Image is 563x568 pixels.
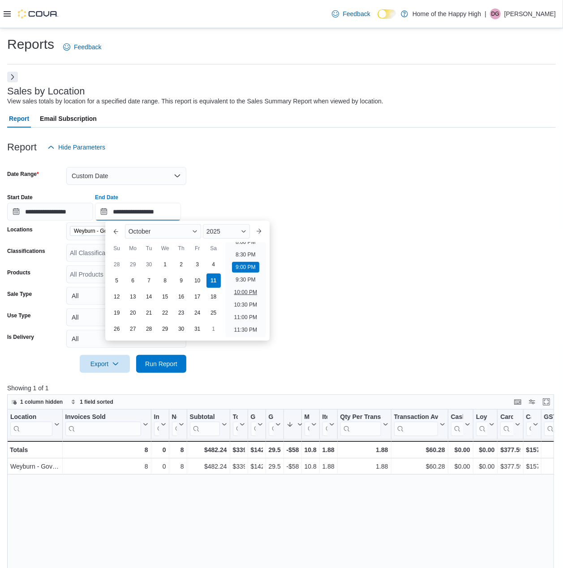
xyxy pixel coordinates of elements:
div: 8 [172,461,184,472]
div: day-25 [206,306,221,320]
div: 1.88 [340,461,388,472]
button: All [66,287,186,305]
div: day-15 [158,290,172,304]
button: Run Report [136,355,186,373]
div: 1.88 [322,444,335,455]
li: 9:30 PM [232,274,259,285]
span: Weyburn - Government Road - Fire & Flower [74,226,144,235]
button: Net Sold [172,413,184,436]
button: Display options [527,397,537,407]
div: 8 [65,444,148,455]
div: 0 [154,444,166,455]
div: Subtotal [190,413,220,422]
span: Feedback [74,43,101,51]
label: Products [7,269,30,276]
div: 10.87% [305,461,317,472]
div: We [158,241,172,256]
div: 29.56% [269,461,281,472]
button: 1 column hidden [8,397,66,407]
div: Qty Per Transaction [340,413,381,422]
div: day-31 [190,322,205,336]
div: day-29 [126,257,140,272]
div: Totals [10,444,60,455]
h3: Sales by Location [7,86,85,97]
li: 10:00 PM [231,287,261,298]
button: Gross Profit [251,413,263,436]
div: Deena Gaudreau [490,9,501,19]
label: Use Type [7,312,30,319]
label: Start Date [7,194,33,201]
button: Keyboard shortcuts [512,397,523,407]
div: Mo [126,241,140,256]
button: All [66,308,186,326]
div: day-1 [206,322,221,336]
div: $377.59 [500,444,520,455]
button: Next [7,72,18,82]
button: Enter fullscreen [541,397,552,407]
div: Total Cost [233,413,238,422]
div: Total Cost [233,413,238,436]
div: day-3 [190,257,205,272]
button: Items Per Transaction [322,413,335,436]
div: $60.28 [394,444,445,455]
div: Markdown Percent [305,413,309,422]
li: 11:00 PM [231,312,261,323]
div: day-8 [158,273,172,288]
div: day-28 [110,257,124,272]
button: Invoices Ref [154,413,166,436]
div: Gross Margin [269,413,274,422]
div: Cashback [451,413,463,422]
div: $142.53 [251,444,263,455]
a: Feedback [328,5,374,23]
div: day-27 [126,322,140,336]
span: Run Report [145,359,177,368]
label: End Date [95,194,118,201]
div: 0 [154,461,166,472]
div: Su [110,241,124,256]
div: day-11 [206,273,221,288]
div: Net Sold [172,413,177,422]
div: day-29 [158,322,172,336]
button: Qty Per Transaction [340,413,388,436]
div: 1.88 [340,444,388,455]
span: October [129,228,151,235]
div: Card Payment [500,413,513,436]
div: Th [174,241,189,256]
div: -$58.79 [287,461,299,472]
div: day-19 [110,306,124,320]
button: Markdown Percent [305,413,317,436]
button: Custom Date [66,167,186,185]
div: 10.87% [305,444,317,455]
div: 8 [172,444,184,455]
div: $142.53 [251,461,263,472]
div: Location [10,413,52,422]
label: Date Range [7,171,39,178]
input: Press the down key to enter a popover containing a calendar. Press the escape key to close the po... [95,203,181,221]
div: day-23 [174,306,189,320]
button: Cashback [451,413,470,436]
div: $339.71 [233,461,245,472]
div: Invoices Ref [154,413,159,422]
div: Loyalty Redemptions [476,413,488,436]
div: day-26 [110,322,124,336]
h3: Report [7,142,37,153]
span: 1 field sorted [80,398,113,406]
div: day-5 [110,273,124,288]
div: Loyalty Redemptions [476,413,488,422]
div: day-10 [190,273,205,288]
li: 11:30 PM [231,325,261,335]
label: Locations [7,226,33,233]
div: Items Per Transaction [322,413,327,422]
button: Location [10,413,60,436]
span: Export [85,355,125,373]
p: Home of the Happy High [413,9,481,19]
div: $0.00 [451,444,470,455]
div: day-7 [142,273,156,288]
div: $0.00 [476,461,495,472]
button: Previous Month [109,224,123,239]
div: day-4 [206,257,221,272]
div: day-17 [190,290,205,304]
p: Showing 1 of 1 [7,384,559,393]
div: $0.00 [476,444,495,455]
li: 8:00 PM [232,237,259,248]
